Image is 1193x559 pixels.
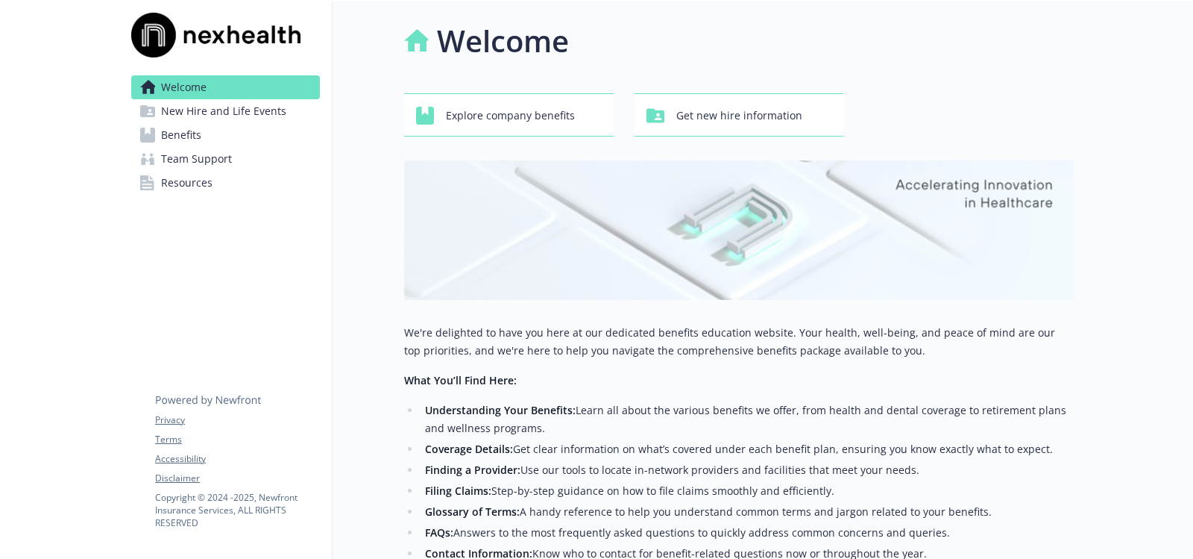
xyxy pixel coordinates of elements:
span: New Hire and Life Events [161,99,286,123]
a: Benefits [131,123,320,147]
li: Use our tools to locate in-network providers and facilities that meet your needs. [421,461,1074,479]
span: Team Support [161,147,232,171]
a: Accessibility [155,452,319,466]
span: Get new hire information [676,102,802,130]
li: Answers to the most frequently asked questions to quickly address common concerns and queries. [421,524,1074,542]
button: Explore company benefits [404,93,614,137]
span: Explore company benefits [446,102,575,130]
span: Resources [161,171,213,195]
strong: Understanding Your Benefits: [425,403,576,417]
a: Terms [155,433,319,446]
li: Learn all about the various benefits we offer, from health and dental coverage to retirement plan... [421,402,1074,437]
li: A handy reference to help you understand common terms and jargon related to your benefits. [421,503,1074,521]
img: overview page banner [404,160,1074,300]
span: Welcome [161,75,207,99]
strong: FAQs: [425,525,453,540]
a: Privacy [155,413,319,427]
a: Welcome [131,75,320,99]
a: New Hire and Life Events [131,99,320,123]
strong: Filing Claims: [425,484,491,498]
a: Resources [131,171,320,195]
strong: Glossary of Terms: [425,505,520,519]
span: Benefits [161,123,201,147]
strong: What You’ll Find Here: [404,373,517,387]
a: Disclaimer [155,472,319,485]
li: Step-by-step guidance on how to file claims smoothly and efficiently. [421,482,1074,500]
strong: Coverage Details: [425,442,513,456]
h1: Welcome [437,19,569,63]
p: Copyright © 2024 - 2025 , Newfront Insurance Services, ALL RIGHTS RESERVED [155,491,319,529]
strong: Finding a Provider: [425,463,520,477]
button: Get new hire information [635,93,844,137]
a: Team Support [131,147,320,171]
li: Get clear information on what’s covered under each benefit plan, ensuring you know exactly what t... [421,440,1074,458]
p: We're delighted to have you here at our dedicated benefits education website. Your health, well-b... [404,324,1074,360]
